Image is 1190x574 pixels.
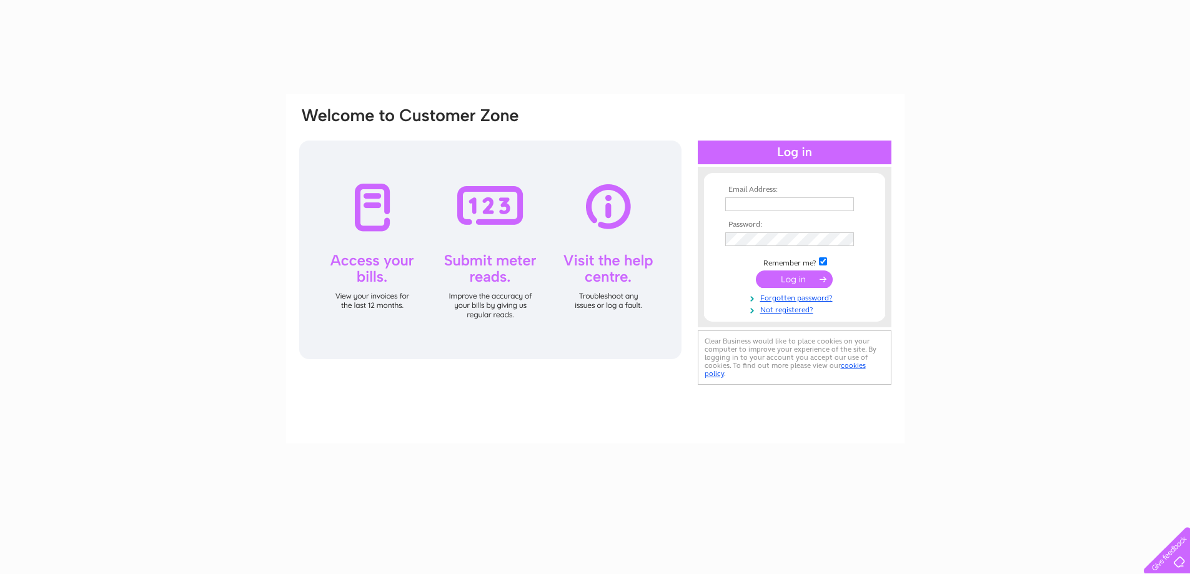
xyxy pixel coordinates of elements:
[722,186,867,194] th: Email Address:
[722,255,867,268] td: Remember me?
[725,303,867,315] a: Not registered?
[756,270,833,288] input: Submit
[722,220,867,229] th: Password:
[705,361,866,378] a: cookies policy
[725,291,867,303] a: Forgotten password?
[698,330,891,385] div: Clear Business would like to place cookies on your computer to improve your experience of the sit...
